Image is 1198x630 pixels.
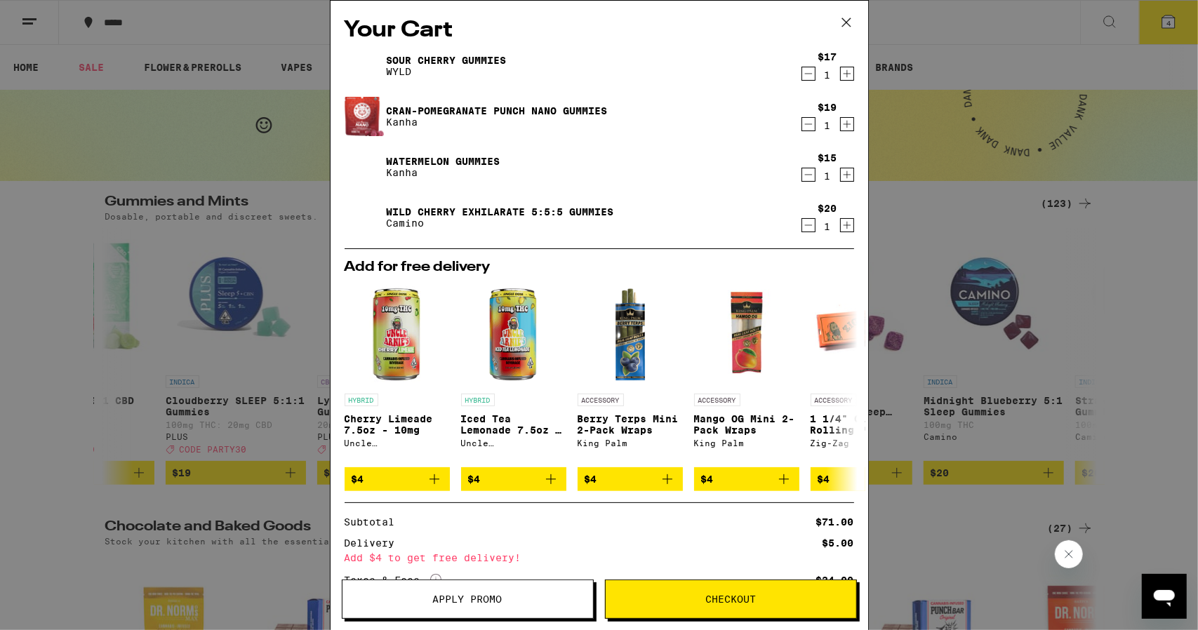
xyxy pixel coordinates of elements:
[811,467,916,491] button: Add to bag
[1142,574,1187,619] iframe: Button to launch messaging window
[345,517,405,527] div: Subtotal
[811,281,916,387] img: Zig-Zag - 1 1/4" Classic Rolling Papers
[433,594,503,604] span: Apply Promo
[840,168,854,182] button: Increment
[818,120,837,131] div: 1
[387,66,507,77] p: WYLD
[345,467,450,491] button: Add to bag
[818,69,837,81] div: 1
[818,474,830,485] span: $4
[345,46,384,86] img: Sour Cherry Gummies
[818,203,837,214] div: $20
[461,438,566,448] div: Uncle [PERSON_NAME]'s
[694,438,799,448] div: King Palm
[345,281,450,387] img: Uncle Arnie's - Cherry Limeade 7.5oz - 10mg
[345,574,441,587] div: Taxes & Fees
[823,538,854,548] div: $5.00
[345,198,384,237] img: Wild Cherry Exhilarate 5:5:5 Gummies
[694,281,799,467] a: Open page for Mango OG Mini 2-Pack Wraps from King Palm
[816,517,854,527] div: $71.00
[818,170,837,182] div: 1
[811,438,916,448] div: Zig-Zag
[694,467,799,491] button: Add to bag
[578,438,683,448] div: King Palm
[818,221,837,232] div: 1
[345,147,384,187] img: Watermelon Gummies
[387,105,608,116] a: Cran-Pomegranate Punch Nano Gummies
[811,281,916,467] a: Open page for 1 1/4" Classic Rolling Papers from Zig-Zag
[345,281,450,467] a: Open page for Cherry Limeade 7.5oz - 10mg from Uncle Arnie's
[387,116,608,128] p: Kanha
[345,95,384,138] img: Cran-Pomegranate Punch Nano Gummies
[345,438,450,448] div: Uncle [PERSON_NAME]'s
[461,467,566,491] button: Add to bag
[801,117,816,131] button: Decrement
[818,102,837,113] div: $19
[578,413,683,436] p: Berry Terps Mini 2-Pack Wraps
[801,168,816,182] button: Decrement
[578,281,683,467] a: Open page for Berry Terps Mini 2-Pack Wraps from King Palm
[345,260,854,274] h2: Add for free delivery
[461,281,566,467] a: Open page for Iced Tea Lemonade 7.5oz - 10mg from Uncle Arnie's
[818,152,837,163] div: $15
[345,553,854,563] div: Add $4 to get free delivery!
[1055,540,1083,568] iframe: Close message
[816,575,854,585] div: $34.00
[387,206,614,217] a: Wild Cherry Exhilarate 5:5:5 Gummies
[352,474,364,485] span: $4
[8,10,101,21] span: Hi. Need any help?
[461,281,566,387] img: Uncle Arnie's - Iced Tea Lemonade 7.5oz - 10mg
[801,67,816,81] button: Decrement
[345,413,450,436] p: Cherry Limeade 7.5oz - 10mg
[387,55,507,66] a: Sour Cherry Gummies
[694,281,799,387] img: King Palm - Mango OG Mini 2-Pack Wraps
[468,474,481,485] span: $4
[605,579,857,619] button: Checkout
[461,394,495,406] p: HYBRID
[345,538,405,548] div: Delivery
[578,467,683,491] button: Add to bag
[387,167,500,178] p: Kanha
[345,15,854,46] h2: Your Cart
[705,594,756,604] span: Checkout
[801,218,816,232] button: Decrement
[818,51,837,62] div: $17
[461,413,566,436] p: Iced Tea Lemonade 7.5oz - 10mg
[578,394,624,406] p: ACCESSORY
[578,281,683,387] img: King Palm - Berry Terps Mini 2-Pack Wraps
[387,156,500,167] a: Watermelon Gummies
[811,413,916,436] p: 1 1/4" Classic Rolling Papers
[694,413,799,436] p: Mango OG Mini 2-Pack Wraps
[840,218,854,232] button: Increment
[840,67,854,81] button: Increment
[840,117,854,131] button: Increment
[585,474,597,485] span: $4
[811,394,857,406] p: ACCESSORY
[694,394,740,406] p: ACCESSORY
[701,474,714,485] span: $4
[387,217,614,229] p: Camino
[342,579,594,619] button: Apply Promo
